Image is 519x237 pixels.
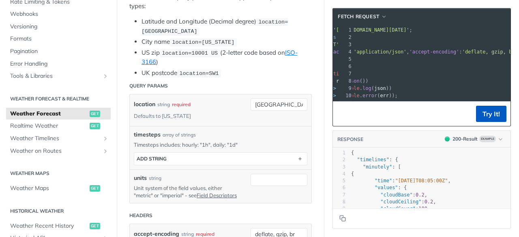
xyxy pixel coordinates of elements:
[418,206,427,211] span: 100
[6,70,111,82] a: Tools & LibrariesShow subpages for Tools & Libraries
[142,37,312,47] li: City name
[10,110,88,118] span: Weather Forecast
[142,17,312,36] li: Latitude and Longitude (Decimal degree)
[339,41,353,48] div: 3
[10,23,109,31] span: Versioning
[339,77,353,85] div: 8
[134,130,161,139] span: timesteps
[339,26,353,34] div: 1
[6,145,111,157] a: Weather on RoutesShow subpages for Weather on Routes
[339,85,353,92] div: 9
[6,207,111,215] h2: Historical Weather
[462,49,518,55] span: 'deflate, gzip, br'
[351,171,354,177] span: {
[333,27,410,33] span: '[URL][DOMAIN_NAME][DATE]'
[339,92,353,99] div: 10
[102,73,109,79] button: Show subpages for Tools & Libraries
[330,93,336,98] span: =>
[339,56,353,63] div: 5
[134,110,191,122] div: Defaults to [US_STATE]
[375,185,398,190] span: "values"
[351,199,436,205] span: : ,
[351,157,398,162] span: : {
[6,132,111,145] a: Weather TimelinesShow subpages for Weather Timelines
[6,21,111,33] a: Versioning
[6,120,111,132] a: Realtime Weatherget
[333,205,345,212] div: 9
[172,39,234,45] span: location=[US_STATE]
[10,35,109,43] span: Formats
[351,185,407,190] span: : {
[333,177,345,184] div: 5
[129,212,152,219] div: Headers
[134,174,147,182] label: units
[142,48,312,67] li: US zip (2-letter code based on )
[333,192,345,199] div: 7
[333,149,345,156] div: 1
[6,182,111,194] a: Weather Mapsget
[374,85,386,91] span: json
[197,192,237,199] a: Field Descriptors
[10,10,109,18] span: Webhooks
[354,49,406,55] span: 'application/json'
[179,70,219,77] span: location=SW1
[163,131,196,139] div: array of strings
[337,108,348,120] button: Copy to clipboard
[10,122,88,130] span: Realtime Weather
[134,184,238,199] p: Unit system of the field values, either "metric" or "imperial" - see
[129,82,168,90] div: Query Params
[357,157,389,162] span: "timelines"
[425,199,433,205] span: 0.2
[351,150,354,156] span: {
[6,33,111,45] a: Formats
[333,171,345,177] div: 4
[453,135,478,143] div: 200 - Result
[6,95,111,102] h2: Weather Forecast & realtime
[6,58,111,70] a: Error Handling
[10,72,100,80] span: Tools & Libraries
[380,93,389,98] span: err
[351,178,451,184] span: : ,
[90,185,100,192] span: get
[333,49,351,55] span: accept
[149,175,161,182] div: string
[351,206,430,211] span: : ,
[333,156,345,163] div: 2
[363,164,392,170] span: "minutely"
[134,153,307,165] button: ADD string
[10,184,88,192] span: Weather Maps
[102,148,109,154] button: Show subpages for Weather on Routes
[134,141,307,148] p: Timesteps includes: hourly: "1h", daily: "1d"
[157,98,170,110] div: string
[90,223,100,229] span: get
[416,192,425,198] span: 0.2
[333,184,345,191] div: 6
[476,106,506,122] button: Try It!
[337,135,364,143] button: RESPONSE
[362,85,371,91] span: log
[445,137,450,141] span: 200
[335,13,390,21] button: fetch Request
[339,70,353,77] div: 7
[10,222,88,230] span: Weather Recent History
[102,135,109,142] button: Show subpages for Weather Timelines
[479,136,496,142] span: Example
[172,98,191,110] div: required
[6,108,111,120] a: Weather Forecastget
[6,170,111,177] h2: Weather Maps
[395,178,448,184] span: "[DATE]T08:05:00Z"
[6,220,111,232] a: Weather Recent Historyget
[336,78,345,84] span: res
[375,178,392,184] span: "time"
[6,45,111,58] a: Pagination
[10,60,109,68] span: Error Handling
[339,48,353,56] div: 4
[337,212,348,224] button: Copy to clipboard
[380,192,412,198] span: "cloudBase"
[339,63,353,70] div: 6
[327,71,348,77] span: options
[134,98,155,110] label: location
[333,164,345,171] div: 3
[90,111,100,117] span: get
[298,78,369,84] span: . ( . ())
